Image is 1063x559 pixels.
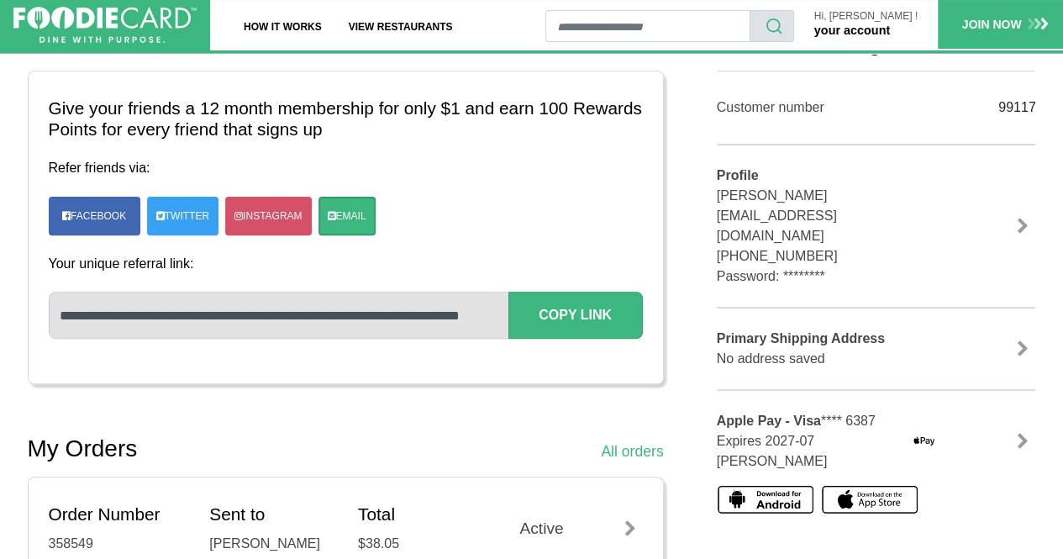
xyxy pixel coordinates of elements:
h4: Refer friends via: [49,160,643,176]
b: Primary Shipping Address [717,331,885,345]
h5: Sent to [209,504,333,525]
div: **** 6387 Expires 2027-07 [PERSON_NAME] [704,411,893,472]
span: Email [336,208,366,224]
h3: Give your friends a 12 month membership for only $1 and earn 100 Rewards Points for every friend ... [49,98,643,140]
b: Apple Pay - Visa [717,414,821,428]
div: 99117 [968,92,1035,124]
a: Email [318,197,376,235]
h4: Your unique referral link: [49,256,643,272]
div: 358549 [49,534,185,554]
a: Twitter [147,197,218,235]
span: Twitter [165,208,209,224]
div: [PERSON_NAME] [209,534,333,554]
p: Hi, [PERSON_NAME] ! [814,11,918,22]
h5: Total [358,504,482,525]
h2: My Orders [28,435,138,463]
a: All orders [601,440,663,462]
button: search [750,10,794,42]
a: Instagram [225,197,311,235]
div: $38.05 [358,534,482,554]
span: Instagram [243,208,302,224]
a: your account [814,24,890,37]
button: Copy Link [508,292,643,339]
img: FoodieCard; Eat, Drink, Save, Donate [13,7,197,44]
b: Profile [717,168,759,182]
div: [PERSON_NAME] [EMAIL_ADDRESS][DOMAIN_NAME] [PHONE_NUMBER] Password: ******** [717,166,944,287]
span: No address saved [717,351,825,366]
h5: Order Number [49,504,185,525]
div: Active [507,517,643,541]
div: Customer number [717,98,944,118]
span: Facebook [71,210,126,222]
input: restaurant search [545,10,750,42]
a: Facebook [55,201,134,231]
